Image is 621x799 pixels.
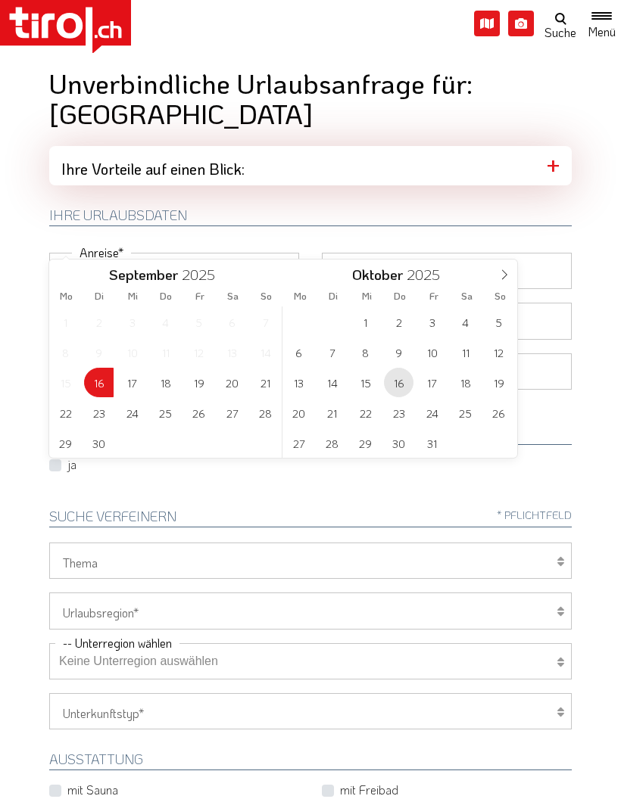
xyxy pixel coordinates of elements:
span: Do [149,291,183,301]
input: Year [178,265,228,284]
span: Sa [217,291,250,301]
span: September 27, 2025 [217,398,247,427]
span: * Pflichtfeld [497,509,572,521]
span: Oktober 31, 2025 [417,428,447,458]
span: Oktober 25, 2025 [451,398,480,427]
span: Oktober 5, 2025 [484,307,513,337]
span: Oktober 24, 2025 [417,398,447,427]
span: Oktober 9, 2025 [384,337,413,367]
span: Oktober 29, 2025 [351,428,380,458]
span: September 28, 2025 [251,398,280,427]
span: September 6, 2025 [217,307,247,337]
span: September [109,268,178,282]
span: Fr [417,291,451,301]
span: September 17, 2025 [117,368,147,397]
span: September 14, 2025 [251,337,280,367]
span: September 29, 2025 [51,428,80,458]
span: September 4, 2025 [151,307,180,337]
span: Mi [350,291,383,301]
span: Oktober 17, 2025 [417,368,447,397]
span: September 26, 2025 [184,398,214,427]
span: September 7, 2025 [251,307,280,337]
span: Oktober 16, 2025 [384,368,413,397]
span: September 10, 2025 [117,337,147,367]
span: September 3, 2025 [117,307,147,337]
span: Oktober 14, 2025 [317,368,347,397]
span: September 8, 2025 [51,337,80,367]
span: Oktober 18, 2025 [451,368,480,397]
span: Oktober 30, 2025 [384,428,413,458]
span: September 12, 2025 [184,337,214,367]
span: September 25, 2025 [151,398,180,427]
span: Oktober 20, 2025 [284,398,314,427]
span: September 15, 2025 [51,368,80,397]
span: Oktober [352,268,403,282]
span: Oktober 4, 2025 [451,307,480,337]
span: September 23, 2025 [84,398,114,427]
span: September 24, 2025 [117,398,147,427]
span: Oktober 21, 2025 [317,398,347,427]
span: Oktober 8, 2025 [351,337,380,367]
span: September 1, 2025 [51,307,80,337]
span: Di [83,291,116,301]
span: Oktober 10, 2025 [417,337,447,367]
span: Oktober 6, 2025 [284,337,314,367]
span: So [484,291,517,301]
span: Oktober 3, 2025 [417,307,447,337]
span: Mi [116,291,149,301]
div: Ihre Vorteile auf einen Blick: [49,146,572,185]
span: Oktober 22, 2025 [351,398,380,427]
span: Do [383,291,417,301]
span: September 19, 2025 [184,368,214,397]
span: Mo [49,291,83,301]
span: September 11, 2025 [151,337,180,367]
span: Di [317,291,350,301]
i: Karte öffnen [474,11,500,36]
span: Sa [451,291,484,301]
span: September 2, 2025 [84,307,114,337]
h2: Ausstattung [49,752,572,770]
button: Toggle navigation [582,9,621,38]
span: September 13, 2025 [217,337,247,367]
span: September 20, 2025 [217,368,247,397]
span: Oktober 2, 2025 [384,307,413,337]
span: Oktober 19, 2025 [484,368,513,397]
span: September 30, 2025 [84,428,114,458]
i: Fotogalerie [508,11,534,36]
h2: Suche verfeinern [49,509,572,527]
span: September 9, 2025 [84,337,114,367]
span: Oktober 12, 2025 [484,337,513,367]
span: Oktober 15, 2025 [351,368,380,397]
span: So [250,291,283,301]
span: Oktober 7, 2025 [317,337,347,367]
span: Oktober 1, 2025 [351,307,380,337]
span: Oktober 23, 2025 [384,398,413,427]
span: September 22, 2025 [51,398,80,427]
input: Year [403,265,453,284]
span: Fr [183,291,217,301]
label: mit Sauna [67,782,118,798]
span: Oktober 28, 2025 [317,428,347,458]
label: ja [67,456,76,473]
span: Oktober 13, 2025 [284,368,314,397]
span: September 18, 2025 [151,368,180,397]
span: Oktober 11, 2025 [451,337,480,367]
span: September 21, 2025 [251,368,280,397]
span: Oktober 26, 2025 [484,398,513,427]
h2: Ihre Urlaubsdaten [49,208,572,226]
label: mit Freibad [340,782,398,798]
span: Oktober 27, 2025 [284,428,314,458]
span: September 5, 2025 [184,307,214,337]
span: Mo [283,291,317,301]
h1: Unverbindliche Urlaubsanfrage für: [GEOGRAPHIC_DATA] [49,68,572,128]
